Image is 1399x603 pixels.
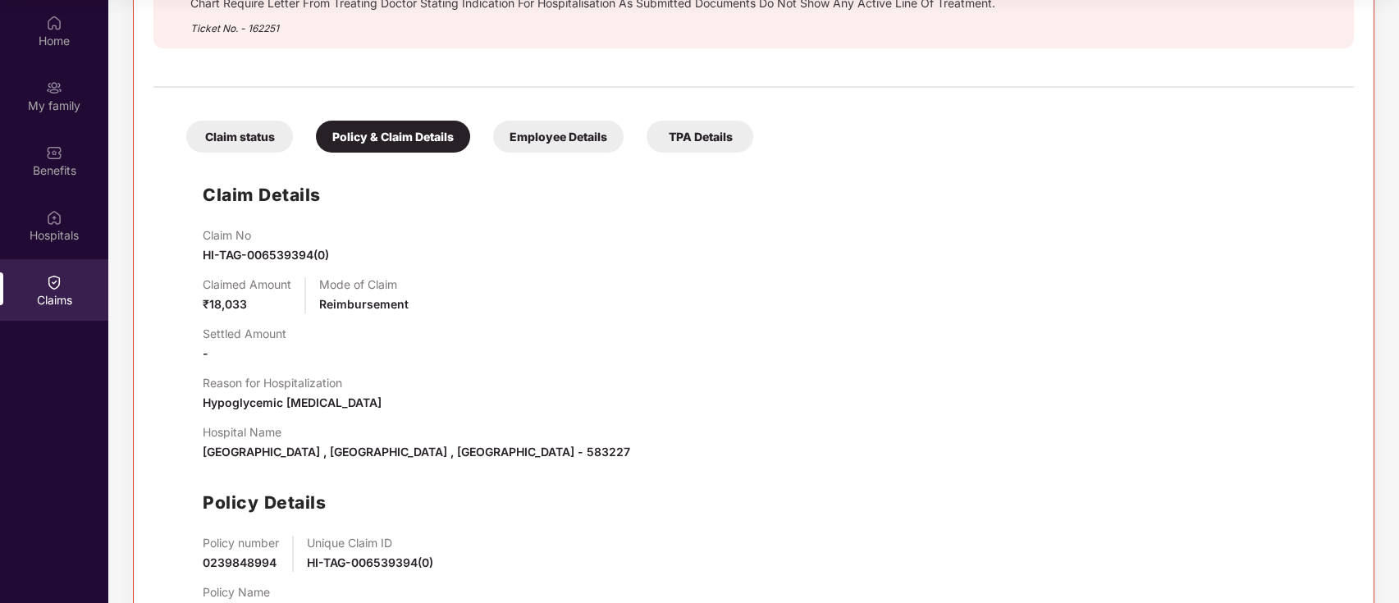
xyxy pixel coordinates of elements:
[319,297,409,311] span: Reimbursement
[307,555,433,569] span: HI-TAG-006539394(0)
[203,327,286,340] p: Settled Amount
[46,209,62,226] img: svg+xml;base64,PHN2ZyBpZD0iSG9zcGl0YWxzIiB4bWxucz0iaHR0cDovL3d3dy53My5vcmcvMjAwMC9zdmciIHdpZHRoPS...
[203,181,321,208] h1: Claim Details
[203,376,382,390] p: Reason for Hospitalization
[203,445,630,459] span: [GEOGRAPHIC_DATA] , [GEOGRAPHIC_DATA] , [GEOGRAPHIC_DATA] - 583227
[46,144,62,161] img: svg+xml;base64,PHN2ZyBpZD0iQmVuZWZpdHMiIHhtbG5zPSJodHRwOi8vd3d3LnczLm9yZy8yMDAwL3N2ZyIgd2lkdGg9Ij...
[203,248,329,262] span: HI-TAG-006539394(0)
[190,11,1145,36] div: Ticket No. - 162251
[46,15,62,31] img: svg+xml;base64,PHN2ZyBpZD0iSG9tZSIgeG1sbnM9Imh0dHA6Ly93d3cudzMub3JnLzIwMDAvc3ZnIiB3aWR0aD0iMjAiIG...
[46,80,62,96] img: svg+xml;base64,PHN2ZyB3aWR0aD0iMjAiIGhlaWdodD0iMjAiIHZpZXdCb3g9IjAgMCAyMCAyMCIgZmlsbD0ibm9uZSIgeG...
[203,297,247,311] span: ₹18,033
[203,585,299,599] p: Policy Name
[647,121,753,153] div: TPA Details
[203,277,291,291] p: Claimed Amount
[203,346,208,360] span: -
[186,121,293,153] div: Claim status
[203,489,326,516] h1: Policy Details
[203,395,382,409] span: Hypoglycemic [MEDICAL_DATA]
[316,121,470,153] div: Policy & Claim Details
[203,536,279,550] p: Policy number
[493,121,624,153] div: Employee Details
[203,555,277,569] span: 0239848994
[46,274,62,290] img: svg+xml;base64,PHN2ZyBpZD0iQ2xhaW0iIHhtbG5zPSJodHRwOi8vd3d3LnczLm9yZy8yMDAwL3N2ZyIgd2lkdGg9IjIwIi...
[203,228,329,242] p: Claim No
[307,536,433,550] p: Unique Claim ID
[319,277,409,291] p: Mode of Claim
[203,425,630,439] p: Hospital Name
